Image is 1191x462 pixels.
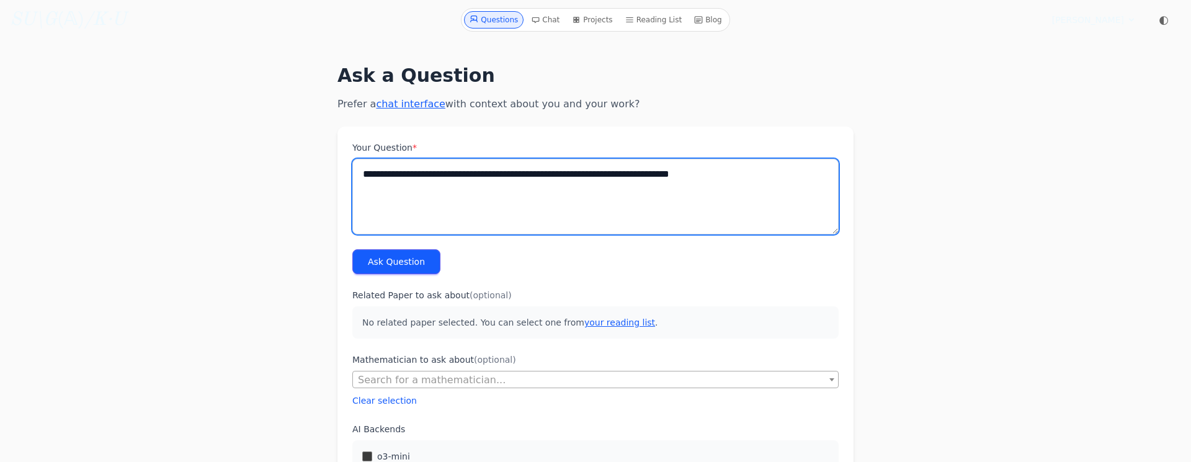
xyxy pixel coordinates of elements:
[337,64,854,87] h1: Ask a Question
[337,97,854,112] p: Prefer a with context about you and your work?
[10,11,57,29] i: SU\G
[376,98,445,110] a: chat interface
[352,423,839,435] label: AI Backends
[352,249,440,274] button: Ask Question
[352,289,839,301] label: Related Paper to ask about
[352,306,839,339] p: No related paper selected. You can select one from .
[526,11,564,29] a: Chat
[353,371,838,389] span: Search for a mathematician...
[352,371,839,388] span: Search for a mathematician...
[1052,14,1136,26] summary: [PERSON_NAME]
[352,141,839,154] label: Your Question
[10,9,126,31] a: SU\G(𝔸)/K·U
[1151,7,1176,32] button: ◐
[584,318,655,327] a: your reading list
[1052,14,1124,26] span: [PERSON_NAME]
[567,11,617,29] a: Projects
[352,394,417,407] button: Clear selection
[689,11,727,29] a: Blog
[352,353,839,366] label: Mathematician to ask about
[84,11,126,29] i: /K·U
[474,355,516,365] span: (optional)
[470,290,512,300] span: (optional)
[358,374,506,386] span: Search for a mathematician...
[620,11,687,29] a: Reading List
[464,11,524,29] a: Questions
[1159,14,1169,25] span: ◐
